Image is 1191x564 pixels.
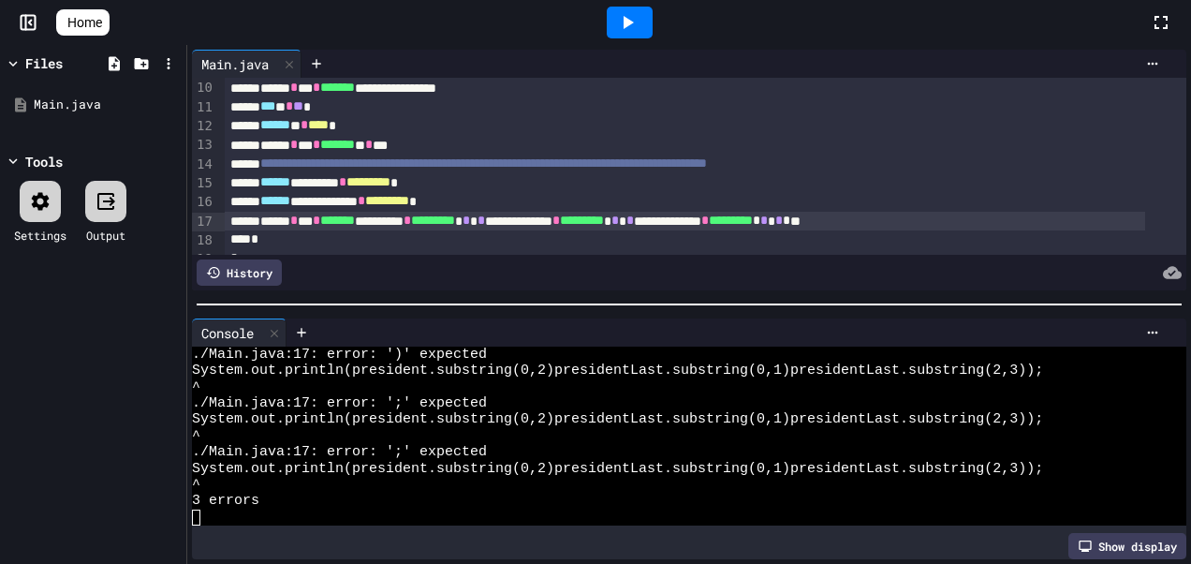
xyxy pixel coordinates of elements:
div: Main.java [192,50,301,78]
div: 17 [192,213,215,231]
span: Home [67,13,102,32]
div: Files [25,53,63,73]
a: Home [56,9,110,36]
div: Show display [1068,533,1186,559]
div: 10 [192,79,215,97]
span: ./Main.java:17: error: ';' expected [192,395,487,411]
div: 12 [192,117,215,136]
span: ^ [192,379,200,395]
span: System.out.println(president.substring(0,2)presidentLast.substring(0,1)presidentLast.substring(2,... [192,461,1043,477]
div: Console [192,323,263,343]
div: History [197,260,282,286]
span: 3 errors [192,493,259,509]
div: Main.java [192,54,278,74]
span: System.out.println(president.substring(0,2)presidentLast.substring(0,1)presidentLast.substring(2,... [192,363,1043,378]
div: 14 [192,156,215,174]
div: 15 [192,174,215,193]
div: 11 [192,98,215,117]
span: ^ [192,428,200,444]
span: ^ [192,477,200,493]
div: 13 [192,136,215,155]
span: ./Main.java:17: error: ';' expected [192,444,487,460]
span: ./Main.java:17: error: ')' expected [192,347,487,363]
div: Settings [14,227,66,244]
div: Output [86,227,125,244]
div: 19 [192,250,215,269]
div: Main.java [34,96,180,114]
span: System.out.println(president.substring(0,2)presidentLast.substring(0,1)presidentLast.substring(2,... [192,411,1043,427]
div: Console [192,319,287,347]
div: Tools [25,152,63,171]
div: 16 [192,193,215,212]
div: 18 [192,231,215,250]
